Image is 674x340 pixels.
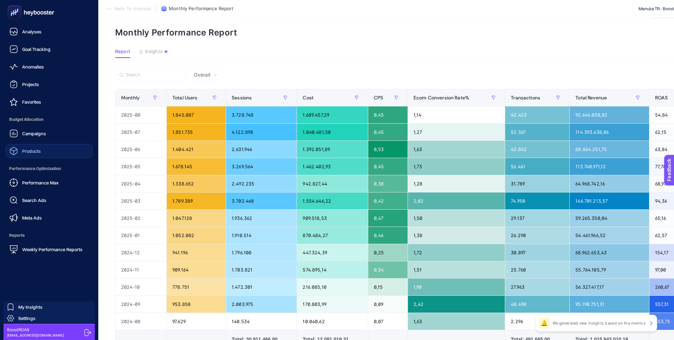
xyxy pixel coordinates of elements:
[6,193,93,207] a: Search Ads
[505,192,569,209] div: 74.950
[414,95,469,100] span: Ecom Conversion Rate%
[368,192,408,209] div: 0,42
[505,227,569,244] div: 26.290
[6,176,93,190] a: Performance Max
[368,296,408,313] div: 0,09
[368,261,408,278] div: 0,34
[6,162,93,176] span: Performance Optimization
[368,175,408,192] div: 0,38
[655,95,668,100] span: ROAS
[408,175,505,192] div: 1,28
[18,315,35,321] span: Settings
[553,320,646,326] p: We generated new insights based on the metrics
[4,301,95,313] a: My Insights
[6,95,93,109] a: Favorites
[570,313,649,330] div: 4.555.909,64
[511,95,540,100] span: Transactions
[226,227,297,244] div: 1.910.514
[121,95,140,100] span: Monthly
[169,6,233,12] span: Monthly Performance Report
[374,95,383,100] span: CPS
[7,327,64,333] span: BoostROAS
[570,106,649,123] div: 92.646.038,82
[226,313,297,330] div: 140.534
[22,247,82,252] span: Weekly Performance Reports
[297,227,368,244] div: 870.484,27
[6,228,93,242] span: Reports
[570,244,649,261] div: 68.962.653,43
[408,296,505,313] div: 2,42
[114,6,151,12] span: Back To Analysis
[226,141,297,158] div: 2.631.946
[570,279,649,295] div: 56.327.417,17
[22,180,59,185] span: Performance Max
[167,158,226,175] div: 1.678.145
[570,210,649,227] div: 59.265.350,04
[505,313,569,330] div: 2.296
[6,211,93,225] a: Meta Ads
[505,141,569,158] div: 42.842
[6,144,93,158] a: Products
[505,244,569,261] div: 30.897
[6,42,93,56] a: Goal Tracking
[408,261,505,278] div: 1,51
[570,192,649,209] div: 146.701.213,57
[167,244,226,261] div: 941.196
[156,6,157,11] span: /
[408,279,505,295] div: 1,90
[22,131,46,136] span: Campaigns
[22,197,46,203] span: Search Ads
[226,106,297,123] div: 3.728.748
[297,158,368,175] div: 1.462.402,93
[6,242,93,256] a: Weekly Performance Reports
[408,158,505,175] div: 1,73
[167,261,226,278] div: 909.164
[297,141,368,158] div: 1.392.051,89
[297,296,368,313] div: 170.803,99
[505,279,569,295] div: 27.963
[115,279,166,295] div: 2024-10
[226,279,297,295] div: 1.472.301
[368,313,408,330] div: 0,07
[368,106,408,123] div: 0,45
[22,29,41,34] span: Analyses
[6,60,93,74] a: Anomalies
[18,304,42,310] span: My Insights
[570,175,649,192] div: 64.968.742,16
[115,106,166,123] div: 2025-08
[297,192,368,209] div: 1.554.646,22
[167,313,226,330] div: 97.629
[505,158,569,175] div: 56.461
[6,126,93,140] a: Campaigns
[368,124,408,140] div: 0,45
[570,124,649,140] div: 114.393.638,86
[570,227,649,244] div: 54.461.966,52
[7,333,64,338] span: [EMAIL_ADDRESS][DOMAIN_NAME]
[167,141,226,158] div: 1.404.421
[297,279,368,295] div: 216.085,10
[22,148,41,154] span: Products
[167,210,226,227] div: 1.047.128
[505,296,569,313] div: 48.490
[172,95,198,100] span: Total Users
[368,244,408,261] div: 0,25
[368,158,408,175] div: 0,45
[297,313,368,330] div: 10.040,62
[115,210,166,227] div: 2025-02
[505,106,569,123] div: 42.423
[368,227,408,244] div: 0,46
[226,296,297,313] div: 2.003.975
[408,141,505,158] div: 1,63
[4,313,95,324] a: Settings
[408,210,505,227] div: 1,50
[115,49,130,54] span: Report
[505,175,569,192] div: 31.789
[115,296,166,313] div: 2024-09
[303,95,313,100] span: Cost
[297,175,368,192] div: 942.827,44
[22,81,39,87] span: Projects
[6,77,93,91] a: Projects
[22,46,51,52] span: Goal Tracking
[115,192,166,209] div: 2025-03
[232,95,252,100] span: Sessions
